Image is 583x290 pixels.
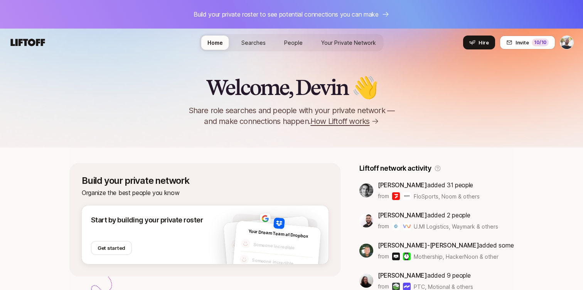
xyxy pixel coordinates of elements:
p: from [378,222,389,231]
p: Build your private network [82,175,329,186]
img: U.MI Logistics [392,222,400,230]
span: FloSports, Noom & others [414,192,480,200]
p: Start by building your private roster [91,215,203,226]
h2: Welcome, Devin 👋 [206,76,377,99]
span: [PERSON_NAME]-[PERSON_NAME] [378,241,479,249]
span: Searches [241,39,266,46]
p: from [378,252,389,261]
p: added someone [378,240,514,250]
span: Home [207,39,223,46]
p: Share role searches and people with your private network — and make connections happen. [176,105,407,127]
a: People [278,36,309,50]
img: FloSports [392,192,400,200]
span: U.MI Logistics, Waymark & others [414,223,498,230]
img: c9ec108b_ae55_4b17_a79d_60d0fe092c2e.jpg [359,183,373,197]
img: default-avatar.svg [231,239,241,249]
img: HackerNoon [403,253,411,260]
p: added 31 people [378,180,480,190]
img: 1e961c5d_236e_4990_830d_2224985cec20.jpg [273,217,285,229]
p: Build your private roster to see potential connections you can make [194,9,379,19]
span: Invite [516,39,529,46]
button: Devin Mancuso [560,36,574,49]
span: [PERSON_NAME] [378,181,427,189]
p: from [378,192,389,201]
a: Home [201,36,229,50]
img: default-avatar.svg [232,255,242,265]
p: Organize the best people you know [82,188,329,198]
img: default-avatar.svg [239,254,249,265]
div: 10 /10 [532,39,549,46]
button: Get started [91,241,132,255]
img: 8d15328b_3fae_4a5f_866b_2d2798bf0573.jpg [359,274,373,288]
p: Someone incredible [253,241,313,253]
p: added 2 people [378,210,498,220]
a: Searches [235,36,272,50]
img: 626c30b8_a68b_4edd_b6b6_6c0bd0d4b8c0.jpg [359,214,373,227]
img: Noom [403,192,411,200]
p: Liftoff network activity [359,163,431,174]
a: How Liftoff works [310,116,379,127]
span: Hire [479,39,489,46]
img: Waymark [403,222,411,230]
p: added 9 people [378,270,473,280]
img: default-avatar.svg [241,239,251,249]
span: Your Dream Team at Dropbox [248,228,308,239]
span: People [284,39,303,46]
img: Devin Mancuso [560,36,573,49]
button: Hire [463,36,495,49]
span: [PERSON_NAME] [378,271,427,279]
button: Invite10/10 [500,36,555,49]
p: Someone incredible [252,257,312,269]
img: d34a34c5_3588_4a4e_a19e_07e127b6b7c7.jpg [359,244,373,258]
span: [PERSON_NAME] [378,211,427,219]
span: Mothership, HackerNoon & others [414,253,501,260]
a: Your Private Network [315,36,382,50]
span: How Liftoff works [310,116,369,127]
img: 470a0071_3c6e_4645_8a9d_5e97721f63b8.jpg [259,213,271,224]
span: Your Private Network [321,39,376,46]
img: Mothership [392,253,400,260]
